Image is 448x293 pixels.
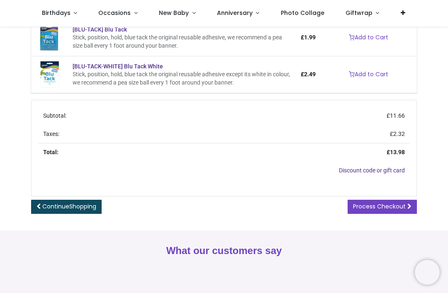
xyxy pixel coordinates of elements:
td: Subtotal: [38,107,239,125]
div: Stick, position, hold, blue tack the original reusable adhesive except its white in colour, we re... [73,70,291,87]
span: Shopping [69,202,96,211]
span: Occasions [98,9,131,17]
span: 11.66 [390,112,405,119]
a: [BLU-TACK-WHITE] Blu Tack White [73,63,163,70]
strong: Total: [43,149,58,155]
span: Birthdays [42,9,71,17]
a: [BLU-TACK] Blu Tack [36,34,63,41]
a: Add to Cart [343,68,394,82]
iframe: Brevo live chat [415,260,440,285]
a: [BLU-TACK-WHITE] Blu Tack White [36,71,63,77]
span: Process Checkout [353,202,406,211]
a: Discount code or gift card [339,167,405,174]
span: £ [387,112,405,119]
span: Anniversary [217,9,253,17]
img: [BLU-TACK-WHITE] Blu Tack White [36,61,63,88]
span: £ [301,34,316,41]
span: £ [301,71,316,77]
td: Taxes: [38,125,239,143]
a: ContinueShopping [31,200,102,214]
span: 13.98 [390,149,405,155]
span: Giftwrap [346,9,373,17]
a: [BLU-TACK] Blu Tack [73,26,127,33]
span: New Baby [159,9,189,17]
h2: What our customers say [31,244,417,258]
strong: £ [387,149,405,155]
div: Stick, position, hold, blue tack the original reusable adhesive, we recommend a pea size ball eve... [73,34,291,50]
a: Add to Cart [343,31,394,45]
span: 1.99 [304,34,316,41]
span: 2.49 [304,71,316,77]
span: Photo Collage [281,9,324,17]
span: 2.32 [393,131,405,137]
a: Process Checkout [348,200,417,214]
span: £ [390,131,405,137]
img: [BLU-TACK] Blu Tack [36,24,63,51]
span: Continue [42,202,96,211]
